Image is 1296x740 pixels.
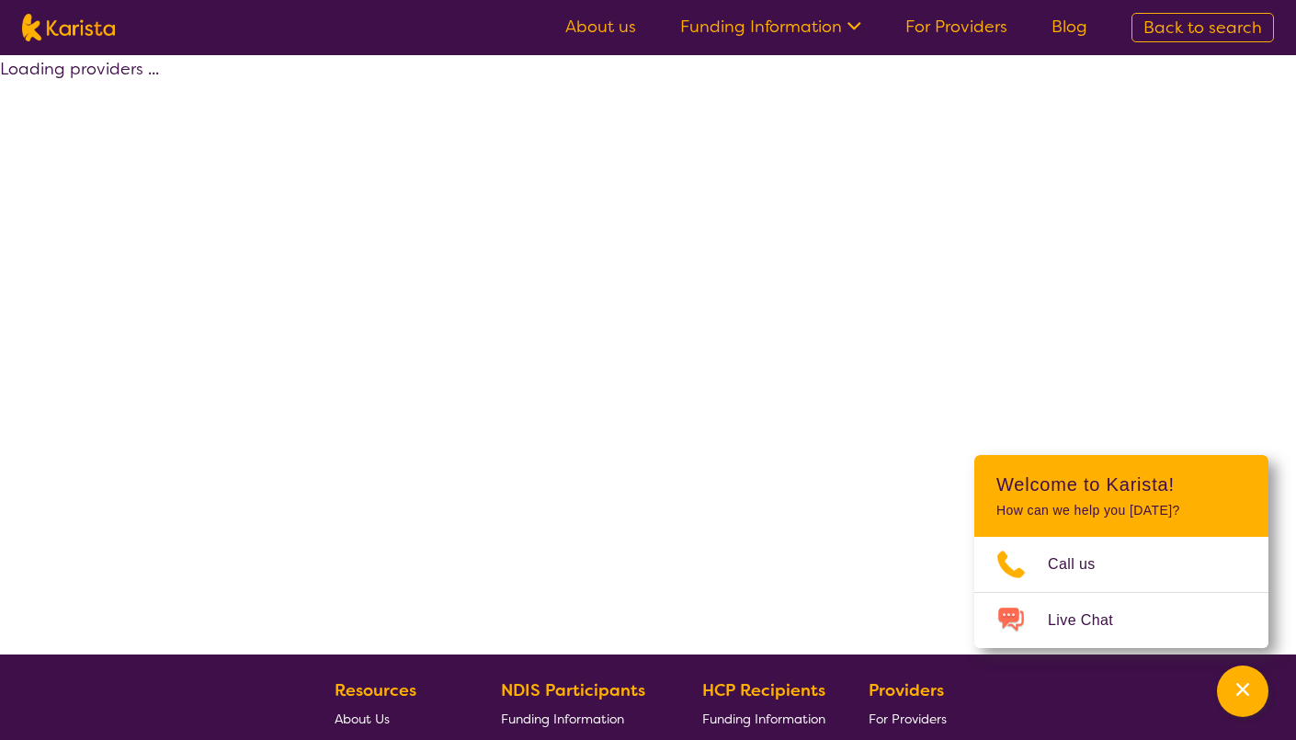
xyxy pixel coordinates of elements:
[702,679,825,701] b: HCP Recipients
[996,473,1246,495] h2: Welcome to Karista!
[22,14,115,41] img: Karista logo
[565,16,636,38] a: About us
[335,704,458,733] a: About Us
[869,704,954,733] a: For Providers
[501,679,645,701] b: NDIS Participants
[905,16,1007,38] a: For Providers
[501,704,659,733] a: Funding Information
[702,711,825,727] span: Funding Information
[1143,17,1262,39] span: Back to search
[1052,16,1087,38] a: Blog
[1048,607,1135,634] span: Live Chat
[1048,551,1118,578] span: Call us
[974,455,1268,648] div: Channel Menu
[1217,666,1268,717] button: Channel Menu
[501,711,624,727] span: Funding Information
[702,704,825,733] a: Funding Information
[335,711,390,727] span: About Us
[335,679,416,701] b: Resources
[869,711,947,727] span: For Providers
[1131,13,1274,42] a: Back to search
[680,16,861,38] a: Funding Information
[869,679,944,701] b: Providers
[996,503,1246,518] p: How can we help you [DATE]?
[974,537,1268,648] ul: Choose channel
